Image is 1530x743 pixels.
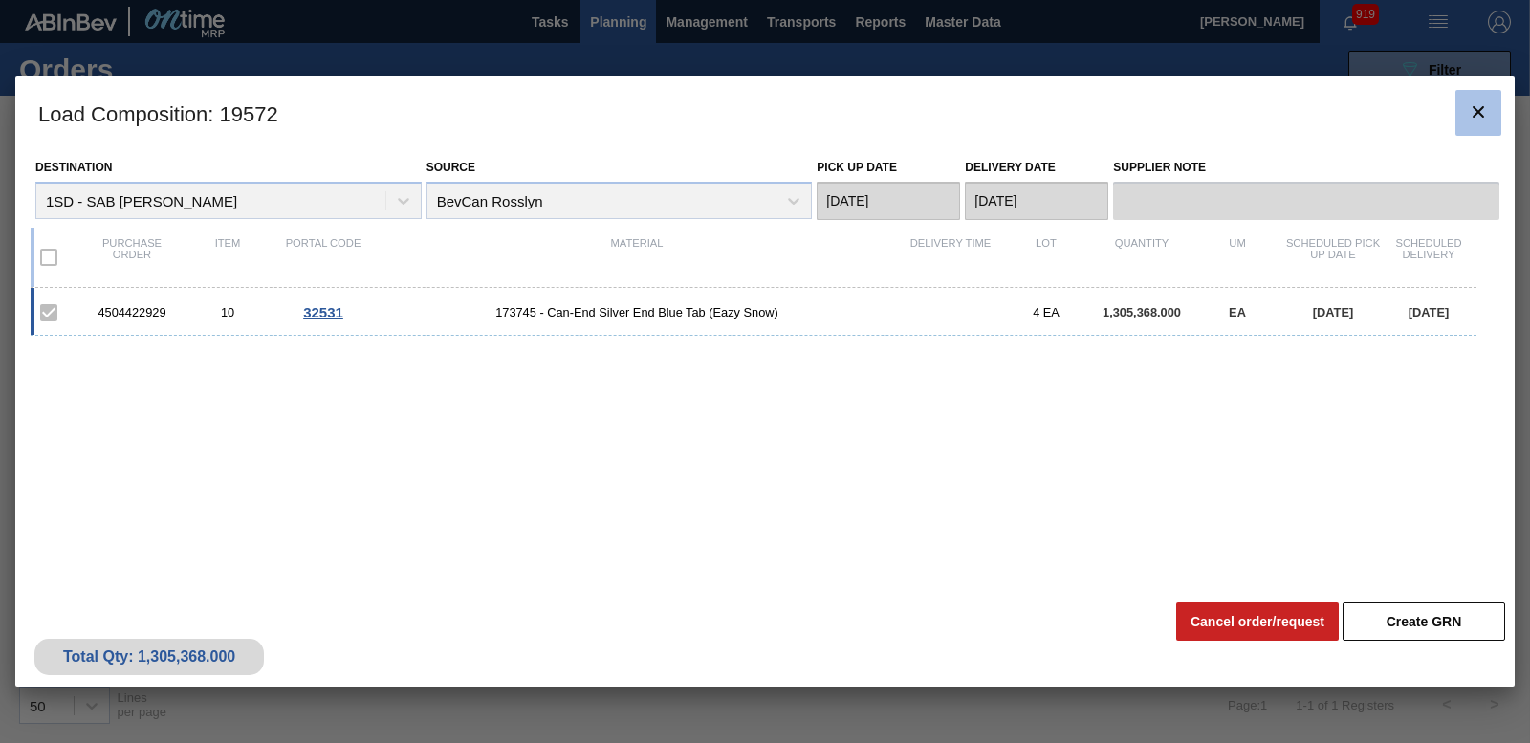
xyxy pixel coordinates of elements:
[998,305,1094,319] div: 4 EA
[1343,602,1505,641] button: Create GRN
[303,304,343,320] span: 32531
[1103,305,1181,319] span: 1,305,368.000
[275,304,371,320] div: Go to Order
[426,161,475,174] label: Source
[965,161,1055,174] label: Delivery Date
[1285,237,1381,277] div: Scheduled Pick up Date
[49,648,250,666] div: Total Qty: 1,305,368.000
[1176,602,1339,641] button: Cancel order/request
[965,182,1108,220] input: mm/dd/yyyy
[1409,305,1449,319] span: [DATE]
[180,305,275,319] div: 10
[817,161,897,174] label: Pick up Date
[180,237,275,277] div: Item
[1113,154,1499,182] label: Supplier Note
[84,237,180,277] div: Purchase order
[1381,237,1476,277] div: Scheduled Delivery
[15,76,1515,149] h3: Load Composition : 19572
[84,305,180,319] div: 4504422929
[1094,237,1190,277] div: Quantity
[35,161,112,174] label: Destination
[817,182,960,220] input: mm/dd/yyyy
[903,237,998,277] div: Delivery Time
[998,237,1094,277] div: Lot
[1313,305,1353,319] span: [DATE]
[275,237,371,277] div: Portal code
[371,237,903,277] div: Material
[1229,305,1246,319] span: EA
[371,305,903,319] span: 173745 - Can-End Silver End Blue Tab (Eazy Snow)
[1190,237,1285,277] div: UM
